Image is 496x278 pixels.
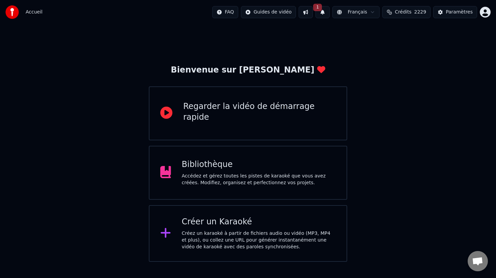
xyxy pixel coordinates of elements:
div: Créer un Karaoké [182,217,336,227]
span: 1 [313,4,322,11]
div: Bibliothèque [182,159,336,170]
button: Paramètres [433,6,477,18]
div: Regarder la vidéo de démarrage rapide [183,101,336,123]
button: Crédits2229 [382,6,431,18]
div: Accédez et gérez toutes les pistes de karaoké que vous avez créées. Modifiez, organisez et perfec... [182,173,336,186]
img: youka [5,5,19,19]
a: Ouvrir le chat [468,251,488,271]
button: 1 [315,6,330,18]
span: 2229 [414,9,426,16]
button: FAQ [212,6,238,18]
div: Créez un karaoké à partir de fichiers audio ou vidéo (MP3, MP4 et plus), ou collez une URL pour g... [182,230,336,250]
div: Paramètres [446,9,473,16]
span: Accueil [26,9,43,16]
span: Crédits [395,9,411,16]
nav: breadcrumb [26,9,43,16]
button: Guides de vidéo [241,6,296,18]
div: Bienvenue sur [PERSON_NAME] [171,65,325,76]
